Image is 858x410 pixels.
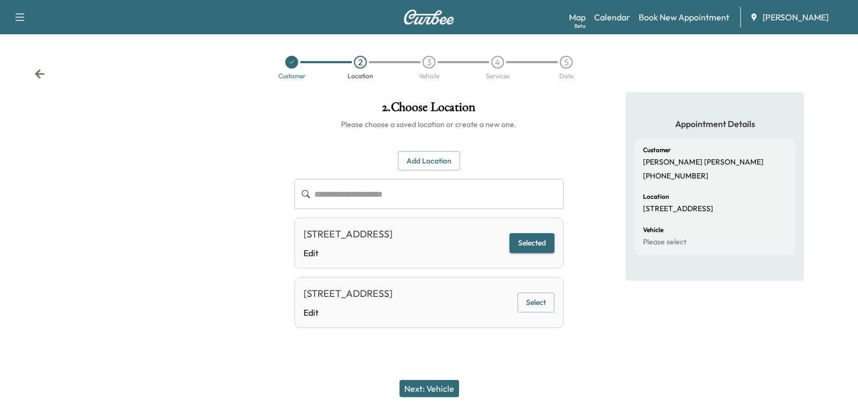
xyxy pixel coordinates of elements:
[634,118,795,130] h5: Appointment Details
[639,11,729,24] a: Book New Appointment
[509,233,554,253] button: Selected
[354,56,367,69] div: 2
[643,158,764,167] p: [PERSON_NAME] [PERSON_NAME]
[560,56,573,69] div: 5
[398,151,460,171] button: Add Location
[517,293,554,312] button: Select
[643,193,669,200] h6: Location
[347,73,373,79] div: Location
[486,73,509,79] div: Services
[423,56,435,69] div: 3
[643,237,686,247] p: Please select
[304,306,393,319] a: Edit
[403,10,455,25] img: Curbee Logo
[559,73,573,79] div: Date
[569,11,586,24] a: MapBeta
[278,73,306,79] div: Customer
[419,73,439,79] div: Vehicle
[594,11,630,24] a: Calendar
[643,204,713,214] p: [STREET_ADDRESS]
[400,380,459,397] button: Next: Vehicle
[294,119,563,130] h6: Please choose a saved location or create a new one.
[643,227,663,233] h6: Vehicle
[643,147,671,153] h6: Customer
[304,227,393,242] div: [STREET_ADDRESS]
[763,11,829,24] span: [PERSON_NAME]
[643,172,708,181] p: [PHONE_NUMBER]
[491,56,504,69] div: 4
[34,69,45,79] div: Back
[304,286,393,301] div: [STREET_ADDRESS]
[574,22,586,30] div: Beta
[304,247,393,259] a: Edit
[294,101,563,119] h1: 2 . Choose Location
